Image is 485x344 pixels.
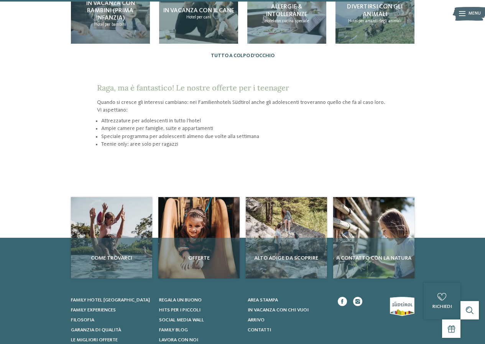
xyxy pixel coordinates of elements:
span: Family hotel [GEOGRAPHIC_DATA] [71,298,150,303]
a: Lavora con noi [159,337,240,344]
span: Social Media Wall [159,318,204,323]
a: Garanzia di qualità [71,327,152,334]
span: Family Blog [159,328,188,332]
span: A contatto con la natura [336,254,411,262]
a: Hits per i piccoli [159,307,240,314]
img: Progettate delle vacanze con i vostri figli teenager? [158,197,240,278]
span: Contatti [248,328,271,332]
span: Hotel [348,19,358,23]
span: Come trovarci [74,254,149,262]
span: Raga, ma è fantastico! Le nostre offerte per i teenager [97,83,289,92]
a: Progettate delle vacanze con i vostri figli teenager? A contatto con la natura [333,197,414,278]
span: Offerte [161,254,237,262]
span: per cani [197,15,211,20]
span: Hits per i piccoli [159,308,201,313]
span: Regala un buono [159,298,202,303]
a: Progettate delle vacanze con i vostri figli teenager? Alto Adige da scoprire [246,197,327,278]
a: Tutto a colpo d’occhio [211,53,275,59]
span: Allergie & intolleranze [266,4,307,17]
li: Attrezzature per adolescenti in tutto l’hotel [101,117,388,125]
span: Le migliori offerte [71,337,118,342]
img: Progettate delle vacanze con i vostri figli teenager? [246,197,327,278]
span: richiedi [432,304,452,309]
span: con cucina speciale [275,19,309,23]
img: Progettate delle vacanze con i vostri figli teenager? [71,197,152,278]
span: In vacanza con bambini (prima infanzia) [86,0,135,21]
span: Garanzia di qualità [71,328,121,332]
a: Arrivo [248,317,329,324]
span: Area stampa [248,298,278,303]
span: In vacanza con il cane [163,8,234,14]
a: Family Blog [159,327,240,334]
a: Area stampa [248,297,329,304]
li: Ampie camere per famiglie, suite e appartamenti [101,125,388,132]
a: Contatti [248,327,329,334]
span: Alto Adige da scoprire [249,254,324,262]
a: Progettate delle vacanze con i vostri figli teenager? Offerte [158,197,240,278]
a: Le migliori offerte [71,337,152,344]
a: Social Media Wall [159,317,240,324]
a: Family experiences [71,307,152,314]
span: Hotel [94,22,104,27]
span: Divertirsi con gli animali [347,4,403,17]
a: Family hotel [GEOGRAPHIC_DATA] [71,297,152,304]
span: In vacanza con chi vuoi [248,308,309,313]
span: Lavora con noi [159,337,198,342]
a: Filosofia [71,317,152,324]
a: richiedi [424,283,460,319]
img: Progettate delle vacanze con i vostri figli teenager? [333,197,414,278]
span: Family experiences [71,308,116,313]
a: Regala un buono [159,297,240,304]
li: Teenie only: aree solo per ragazzi [101,140,388,148]
span: Hotel [265,19,274,23]
span: per bambini [105,22,126,27]
p: Quando si cresce gli interessi cambiano: nei Familienhotels Südtirol anche gli adolescenti trover... [97,99,388,114]
a: In vacanza con chi vuoi [248,307,329,314]
span: Arrivo [248,318,265,323]
span: per amanti degli animali [358,19,401,23]
span: Hotel [186,15,196,20]
a: Progettate delle vacanze con i vostri figli teenager? Come trovarci [71,197,152,278]
span: Filosofia [71,318,94,323]
li: Speciale programma per adolescenti almeno due volte alla settimana [101,133,388,140]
